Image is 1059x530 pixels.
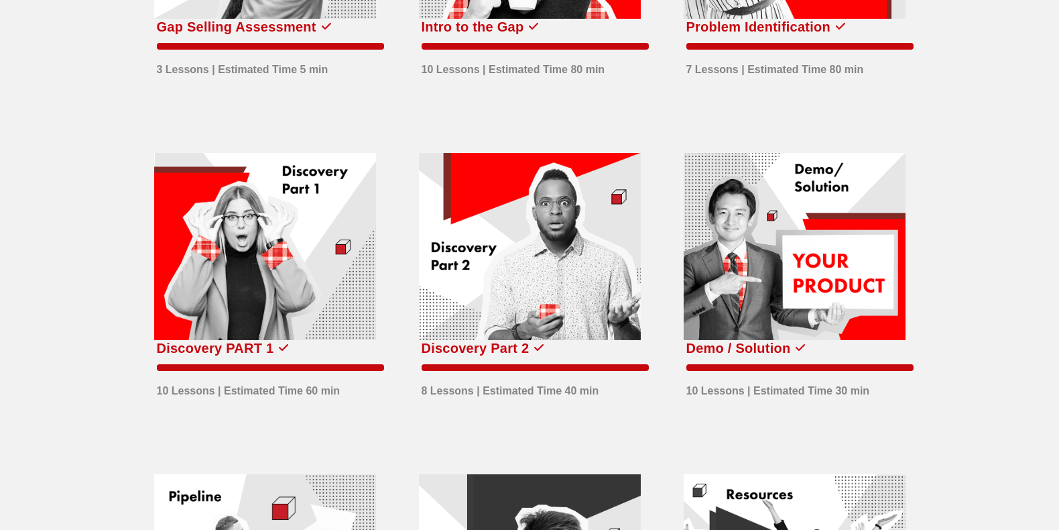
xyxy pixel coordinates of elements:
[686,16,831,38] div: Problem Identification
[157,376,340,399] div: 10 Lessons | Estimated Time 60 min
[686,376,870,399] div: 10 Lessons | Estimated Time 30 min
[157,16,316,38] div: Gap Selling Assessment
[422,55,605,78] div: 10 Lessons | Estimated Time 80 min
[422,16,524,38] div: Intro to the Gap
[157,55,328,78] div: 3 Lessons | Estimated Time 5 min
[686,337,791,359] div: Demo / Solution
[422,376,599,399] div: 8 Lessons | Estimated Time 40 min
[157,337,274,359] div: Discovery PART 1
[686,55,864,78] div: 7 Lessons | Estimated Time 80 min
[422,337,529,359] div: Discovery Part 2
